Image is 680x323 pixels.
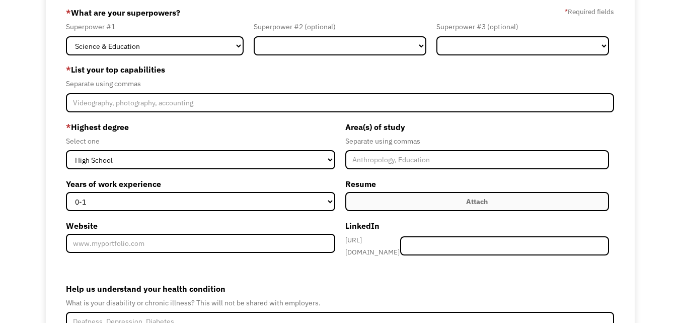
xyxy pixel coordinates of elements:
label: Resume [345,176,609,192]
label: Highest degree [66,119,335,135]
label: Years of work experience [66,176,335,192]
div: Separate using commas [345,135,609,147]
input: Videography, photography, accounting [66,93,614,112]
div: Separate using commas [66,78,614,90]
div: Attach [466,196,488,208]
div: Superpower #3 (optional) [436,21,609,33]
input: www.myportfolio.com [66,234,335,253]
label: What are your superpowers? [66,5,180,21]
label: List your top capabilities [66,61,614,78]
label: Area(s) of study [345,119,609,135]
div: [URL][DOMAIN_NAME] [345,234,401,258]
label: Attach [345,192,609,211]
input: Anthropology, Education [345,150,609,169]
div: Select one [66,135,335,147]
label: LinkedIn [345,218,609,234]
label: Required fields [565,6,614,18]
label: Website [66,218,335,234]
div: What is your disability or chronic illness? This will not be shared with employers. [66,297,614,309]
div: Superpower #1 [66,21,244,33]
label: Help us understand your health condition [66,281,614,297]
div: Superpower #2 (optional) [254,21,426,33]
